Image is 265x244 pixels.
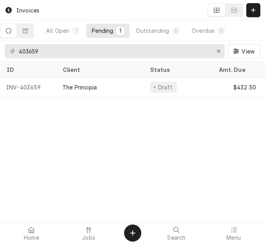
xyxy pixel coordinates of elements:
[212,78,262,96] div: $432.50
[74,27,78,35] div: 1
[157,83,174,91] div: Draft
[19,44,210,58] input: Keyword search
[6,66,48,74] div: ID
[92,27,113,35] div: Pending
[212,45,225,57] button: Erase input
[124,224,141,242] button: Create Object
[219,66,254,74] div: Amt. Due
[118,27,123,35] div: 1
[60,224,117,242] a: Jobs
[136,27,169,35] div: Outstanding
[205,224,262,242] a: Menu
[167,235,185,241] span: Search
[226,235,241,241] span: Menu
[82,235,95,241] span: Jobs
[148,224,205,242] a: Search
[3,224,60,242] a: Home
[46,27,69,35] div: All Open
[228,44,260,58] button: View
[192,27,214,35] div: Overdue
[62,66,136,74] div: Client
[240,47,256,55] span: View
[24,235,39,241] span: Home
[219,27,224,35] div: 0
[174,27,178,35] div: 0
[62,83,97,91] div: The Principia
[150,66,205,74] div: Status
